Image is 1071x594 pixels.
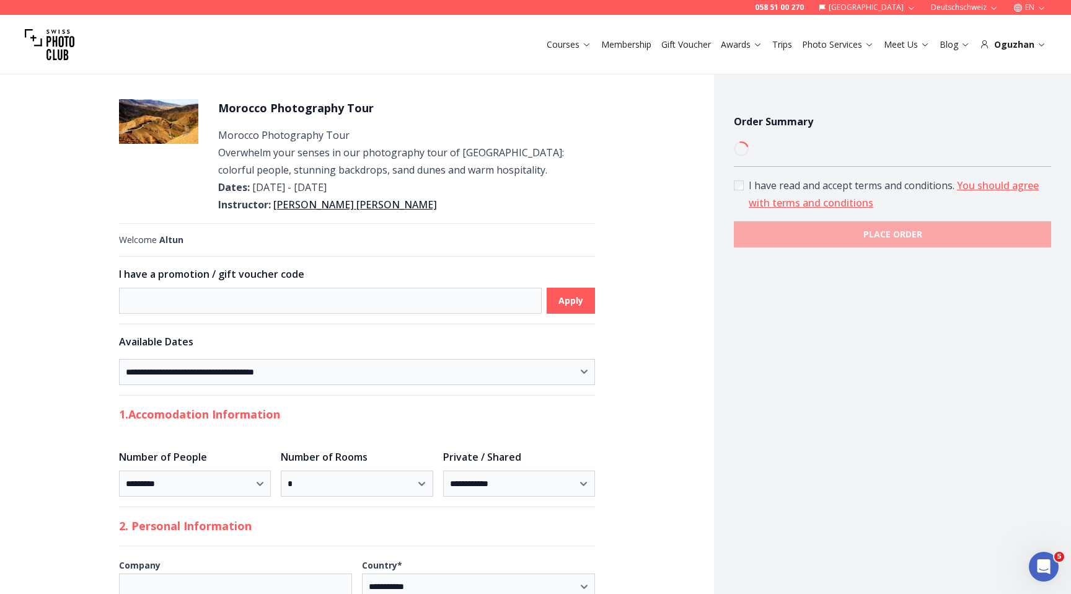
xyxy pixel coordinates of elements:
[734,114,1051,129] h4: Order Summary
[218,144,595,213] div: Overwhelm your senses in our photography tour of [GEOGRAPHIC_DATA]: colorful people, stunning bac...
[1054,552,1064,562] span: 5
[749,179,957,192] span: I have read and accept terms and conditions .
[273,198,437,211] a: [PERSON_NAME] [PERSON_NAME]
[767,36,797,53] button: Trips
[558,295,583,307] b: Apply
[935,36,975,53] button: Blog
[119,267,595,281] h3: I have a promotion / gift voucher code
[1029,552,1059,582] iframe: Intercom live chat
[443,450,595,464] h3: Private / Shared
[542,36,596,53] button: Courses
[772,38,792,51] a: Trips
[218,99,595,117] h1: Morocco Photography Tour
[25,20,74,69] img: Swiss photo club
[119,517,595,534] h2: 2. Personal Information
[884,38,930,51] a: Meet Us
[940,38,970,51] a: Blog
[218,179,595,196] div: [DATE] - [DATE]
[661,38,711,51] a: Gift Voucher
[547,38,591,51] a: Courses
[119,99,198,144] img: Morocco Photography Tour
[755,2,804,12] a: 058 51 00 270
[601,38,651,51] a: Membership
[119,334,595,349] h3: Available Dates
[596,36,656,53] button: Membership
[218,180,250,194] b: Dates :
[119,559,161,571] b: Company
[119,406,595,423] h2: 1. Accomodation Information
[218,198,271,211] b: Instructor :
[656,36,716,53] button: Gift Voucher
[159,234,183,246] b: Altun
[716,36,767,53] button: Awards
[879,36,935,53] button: Meet Us
[980,38,1046,51] div: Oguzhan
[734,221,1051,247] button: PLACE ORDER
[547,288,595,314] button: Apply
[802,38,874,51] a: Photo Services
[797,36,879,53] button: Photo Services
[863,228,922,241] b: PLACE ORDER
[721,38,762,51] a: Awards
[218,126,595,144] div: Morocco Photography Tour
[281,450,433,464] h3: Number of Rooms
[734,180,744,190] input: Accept terms
[119,450,271,464] h3: Number of People
[362,559,402,571] b: Country *
[119,234,595,246] div: Welcome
